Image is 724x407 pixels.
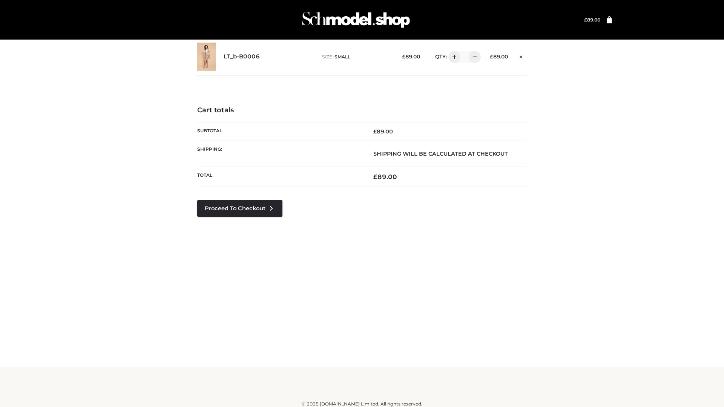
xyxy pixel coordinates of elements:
[584,17,600,23] a: £89.00
[402,54,420,60] bdi: 89.00
[224,53,260,60] a: LT_b-B0006
[428,51,478,63] div: QTY:
[197,122,362,141] th: Subtotal
[373,173,377,181] span: £
[515,51,527,61] a: Remove this item
[197,200,282,217] a: Proceed to Checkout
[197,167,362,187] th: Total
[373,128,377,135] span: £
[490,54,508,60] bdi: 89.00
[490,54,493,60] span: £
[373,128,393,135] bdi: 89.00
[322,54,390,60] p: size :
[584,17,587,23] span: £
[373,150,508,157] strong: Shipping will be calculated at checkout
[197,43,216,71] img: LT_b-B0006 - SMALL
[373,173,397,181] bdi: 89.00
[197,141,362,167] th: Shipping:
[197,106,527,115] h4: Cart totals
[402,54,405,60] span: £
[299,5,413,35] img: Schmodel Admin 964
[584,17,600,23] bdi: 89.00
[334,54,350,60] span: SMALL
